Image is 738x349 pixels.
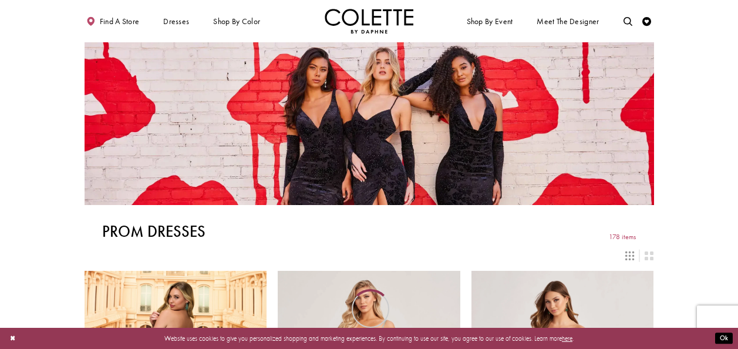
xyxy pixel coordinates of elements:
[102,223,205,240] h1: Prom Dresses
[213,17,260,26] span: Shop by color
[537,17,599,26] span: Meet the designer
[5,331,20,347] button: Close Dialog
[211,9,262,33] span: Shop by color
[645,251,653,260] span: Switch layout to 2 columns
[79,246,659,266] div: Layout Controls
[641,9,654,33] a: Check Wishlist
[161,9,191,33] span: Dresses
[163,17,189,26] span: Dresses
[325,9,414,33] img: Colette by Daphne
[621,9,635,33] a: Toggle search
[609,233,636,241] span: 178 items
[464,9,515,33] span: Shop By Event
[715,333,733,344] button: Submit Dialog
[562,334,572,343] a: here
[467,17,513,26] span: Shop By Event
[325,9,414,33] a: Visit Home Page
[100,17,140,26] span: Find a store
[625,251,634,260] span: Switch layout to 3 columns
[64,333,674,344] p: Website uses cookies to give you personalized shopping and marketing experiences. By continuing t...
[85,9,141,33] a: Find a store
[535,9,602,33] a: Meet the designer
